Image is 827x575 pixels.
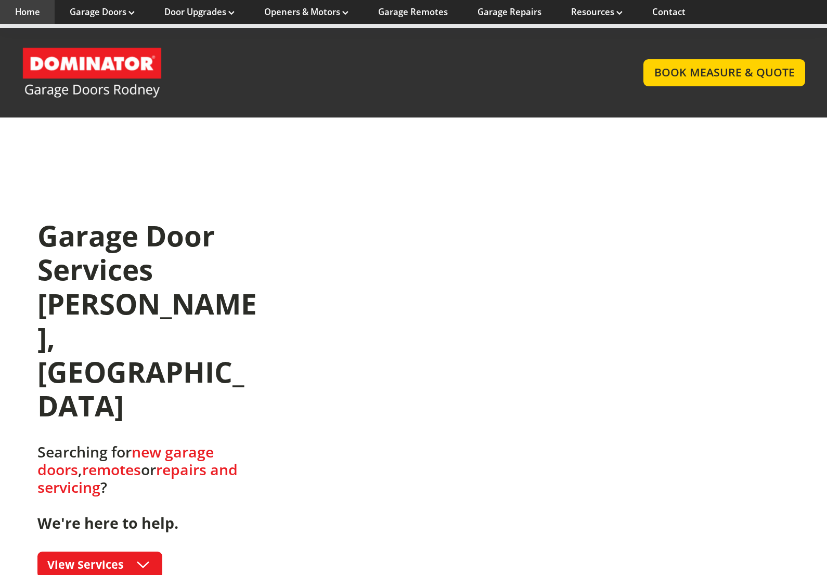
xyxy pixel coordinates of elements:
a: remotes [82,460,141,479]
a: Garage Door and Secure Access Solutions homepage [22,47,623,99]
a: Openers & Motors [264,6,348,18]
a: Garage Repairs [477,6,541,18]
a: Door Upgrades [164,6,235,18]
a: Garage Doors [70,6,135,18]
strong: We're here to help. [37,513,178,533]
h2: Searching for , or ? [37,443,261,532]
a: repairs and servicing [37,460,238,497]
a: Contact [652,6,686,18]
a: Resources [571,6,623,18]
a: new garage doors [37,442,214,479]
h1: Garage Door Services [PERSON_NAME], [GEOGRAPHIC_DATA] [37,219,261,423]
a: Home [15,6,40,18]
a: BOOK MEASURE & QUOTE [643,59,805,86]
a: Garage Remotes [378,6,448,18]
span: View Services [47,557,124,572]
